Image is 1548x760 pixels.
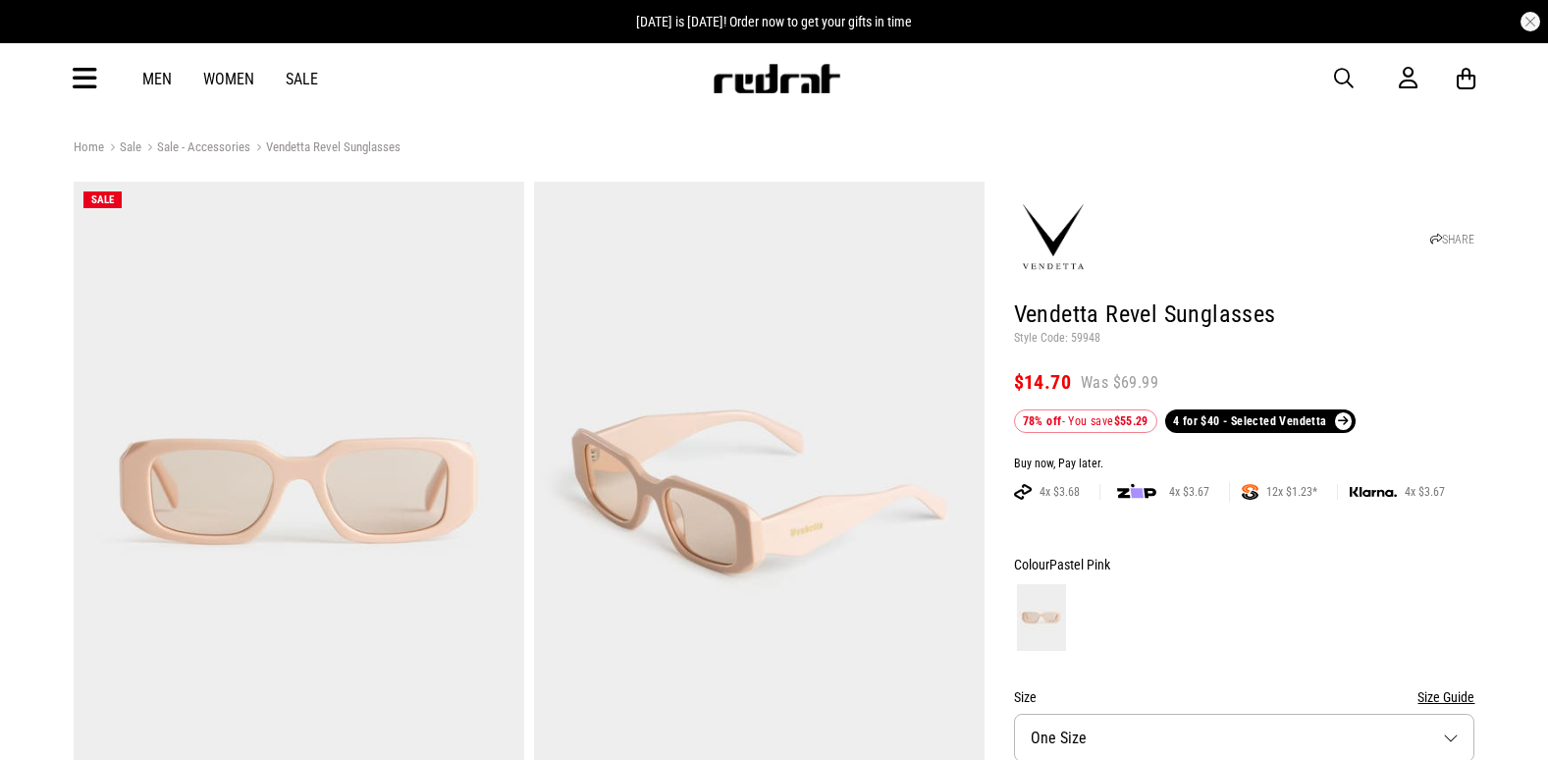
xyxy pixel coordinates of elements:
[1466,678,1548,760] iframe: LiveChat chat widget
[250,139,400,158] a: Vendetta Revel Sunglasses
[1350,487,1397,498] img: KLARNA
[1023,414,1062,428] b: 78% off
[1014,685,1475,709] div: Size
[1242,484,1258,500] img: SPLITPAY
[1014,198,1093,277] img: Vendetta
[1397,484,1453,500] span: 4x $3.67
[1161,484,1217,500] span: 4x $3.67
[1014,484,1032,500] img: AFTERPAY
[104,139,141,158] a: Sale
[1081,372,1158,394] span: Was $69.99
[91,193,114,206] span: SALE
[203,70,254,88] a: Women
[1049,557,1110,572] span: Pastel Pink
[1032,484,1088,500] span: 4x $3.68
[286,70,318,88] a: Sale
[1117,482,1156,502] img: zip
[141,139,250,158] a: Sale - Accessories
[1114,414,1148,428] b: $55.29
[636,14,912,29] span: [DATE] is [DATE]! Order now to get your gifts in time
[1031,729,1087,747] span: One Size
[142,70,172,88] a: Men
[1014,553,1475,576] div: Colour
[1014,299,1475,331] h1: Vendetta Revel Sunglasses
[1417,685,1474,709] button: Size Guide
[1014,370,1071,394] span: $14.70
[1014,331,1475,347] p: Style Code: 59948
[74,139,104,154] a: Home
[1014,409,1157,433] div: - You save
[1430,233,1474,246] a: SHARE
[1014,457,1475,472] div: Buy now, Pay later.
[1017,584,1066,651] img: Pastel Pink
[1258,484,1325,500] span: 12x $1.23*
[712,64,841,93] img: Redrat logo
[1165,409,1356,433] a: 4 for $40 - Selected Vendetta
